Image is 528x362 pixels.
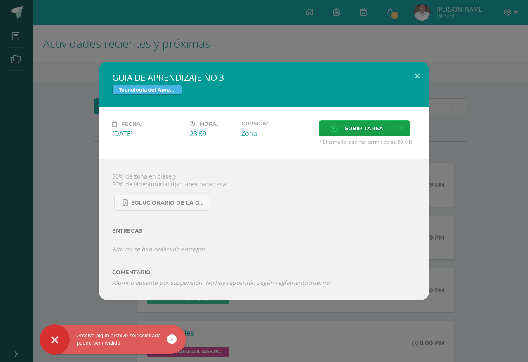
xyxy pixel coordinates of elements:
[99,159,429,300] div: 50% de zona en clase y 50% de videotutorial tipo tarea para casa.
[345,121,383,136] span: Subir tarea
[112,72,416,83] h2: GUIA DE APRENDIZAJE NO 3
[241,120,312,127] label: División:
[241,129,312,138] div: Zona
[112,228,416,234] label: Entregas
[405,62,429,90] button: Close (Esc)
[200,121,218,127] span: Hora:
[122,121,142,127] span: Fecha:
[112,85,182,95] span: Tecnología del Aprendizaje y la Comunicación (Informática)
[319,139,416,146] span: * El tamaño máximo permitido es 50 MB
[40,332,186,347] div: Archivo algún archivo seleccionado puede ser inválido
[190,129,235,138] div: 23:59
[112,129,183,138] div: [DATE]
[112,245,205,253] i: Aún no se han realizado entregas
[112,279,329,287] i: Alumno ausente por suspensión. No hay reposición según reglamento interno
[112,269,416,275] label: Comentario
[131,200,205,206] span: SOLUCIONARIO DE LA GUIA 3 FUNCIONES..pdf
[114,195,210,211] a: SOLUCIONARIO DE LA GUIA 3 FUNCIONES..pdf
